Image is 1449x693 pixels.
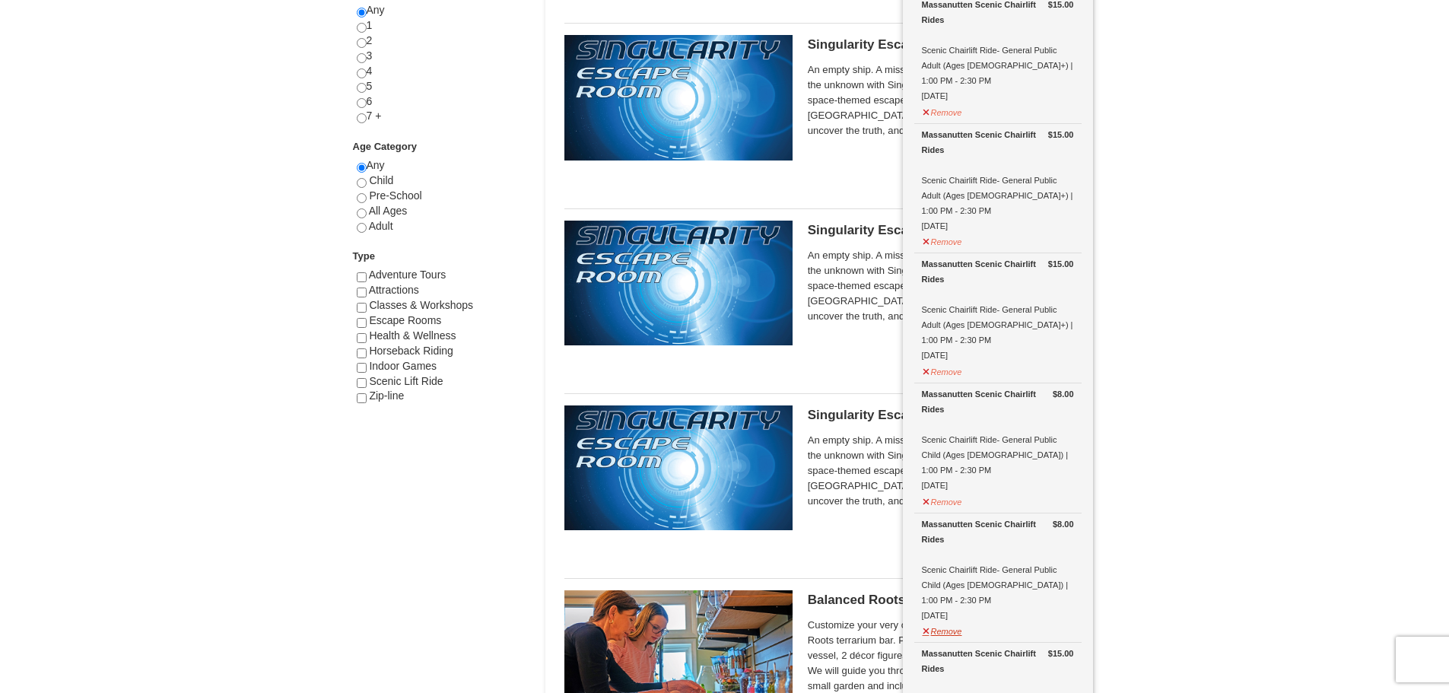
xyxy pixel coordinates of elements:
[369,375,443,387] span: Scenic Lift Ride
[922,361,963,380] button: Remove
[922,620,963,639] button: Remove
[564,221,793,345] img: 6619913-513-94f1c799.jpg
[922,127,1074,157] div: Massanutten Scenic Chairlift Rides
[922,101,963,120] button: Remove
[922,256,1074,287] div: Massanutten Scenic Chairlift Rides
[369,174,393,186] span: Child
[808,223,1074,238] h5: Singularity Escape Room - Gold Card
[922,386,1074,493] div: Scenic Chairlift Ride- General Public Child (Ages [DEMOGRAPHIC_DATA]) | 1:00 PM - 2:30 PM [DATE]
[369,284,419,296] span: Attractions
[369,220,393,232] span: Adult
[922,491,963,510] button: Remove
[922,230,963,250] button: Remove
[369,205,408,217] span: All Ages
[1048,127,1074,142] strong: $15.00
[1048,646,1074,661] strong: $15.00
[922,646,1074,676] div: Massanutten Scenic Chairlift Rides
[369,389,404,402] span: Zip-line
[922,517,1074,623] div: Scenic Chairlift Ride- General Public Child (Ages [DEMOGRAPHIC_DATA]) | 1:00 PM - 2:30 PM [DATE]
[922,256,1074,363] div: Scenic Chairlift Ride- General Public Adult (Ages [DEMOGRAPHIC_DATA]+) | 1:00 PM - 2:30 PM [DATE]
[369,360,437,372] span: Indoor Games
[1053,517,1074,532] strong: $8.00
[357,158,526,249] div: Any
[369,345,453,357] span: Horseback Riding
[922,386,1074,417] div: Massanutten Scenic Chairlift Rides
[369,314,441,326] span: Escape Rooms
[808,248,1074,324] span: An empty ship. A missing crew. A mysterious AI. Step into the unknown with Singularity, Massanutt...
[922,517,1074,547] div: Massanutten Scenic Chairlift Rides
[564,35,793,160] img: 6619913-520-2f5f5301.jpg
[353,141,418,152] strong: Age Category
[369,189,421,202] span: Pre-School
[808,37,1074,52] h5: Singularity Escape Room - Military
[808,62,1074,138] span: An empty ship. A missing crew. A mysterious AI. Step into the unknown with Singularity, Massanutt...
[369,269,446,281] span: Adventure Tours
[922,127,1074,234] div: Scenic Chairlift Ride- General Public Adult (Ages [DEMOGRAPHIC_DATA]+) | 1:00 PM - 2:30 PM [DATE]
[1053,386,1074,402] strong: $8.00
[808,593,1074,608] h5: Balanced Roots Terrarium Bar Session
[808,433,1074,509] span: An empty ship. A missing crew. A mysterious AI. Step into the unknown with Singularity, Massanutt...
[1048,256,1074,272] strong: $15.00
[564,405,793,530] img: 6619913-527-a9527fc8.jpg
[353,250,375,262] strong: Type
[808,408,1074,423] h5: Singularity Escape Room - General Public
[357,3,526,139] div: Any 1 2 3 4 5 6 7 +
[369,329,456,342] span: Health & Wellness
[369,299,473,311] span: Classes & Workshops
